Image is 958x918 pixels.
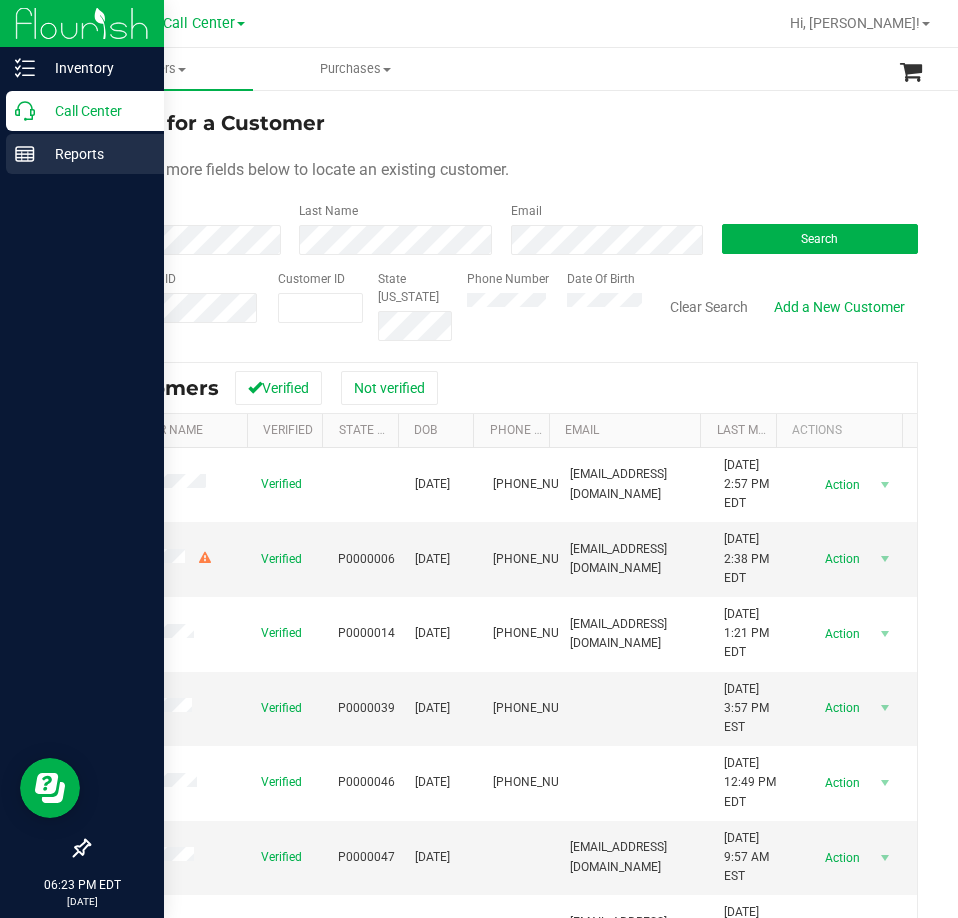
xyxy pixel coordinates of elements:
[254,60,457,78] span: Purchases
[414,423,437,437] a: DOB
[261,550,302,569] span: Verified
[261,773,302,792] span: Verified
[873,844,898,872] span: select
[261,699,302,718] span: Verified
[88,111,325,135] span: Search for a Customer
[724,829,777,887] span: [DATE] 9:57 AM EST
[88,160,509,179] span: Use one or more fields below to locate an existing customer.
[801,232,838,246] span: Search
[808,769,873,797] span: Action
[253,48,458,90] a: Purchases
[717,423,802,437] a: Last Modified
[415,699,450,718] span: [DATE]
[338,848,395,867] span: P0000047
[35,99,155,123] p: Call Center
[261,475,302,494] span: Verified
[724,530,777,588] span: [DATE] 2:38 PM EDT
[493,475,593,494] span: [PHONE_NUMBER]
[724,680,777,738] span: [DATE] 3:57 PM EST
[790,15,920,31] span: Hi, [PERSON_NAME]!
[873,471,898,499] span: select
[808,545,873,573] span: Action
[9,876,155,894] p: 06:23 PM EDT
[9,894,155,909] p: [DATE]
[278,270,345,288] label: Customer ID
[808,844,873,872] span: Action
[415,773,450,792] span: [DATE]
[570,615,700,653] span: [EMAIL_ADDRESS][DOMAIN_NAME]
[35,142,155,166] p: Reports
[808,694,873,722] span: Action
[493,773,593,792] span: [PHONE_NUMBER]
[196,549,214,568] div: Warning - Level 2
[415,475,450,494] span: [DATE]
[511,202,542,220] label: Email
[570,838,700,876] span: [EMAIL_ADDRESS][DOMAIN_NAME]
[341,371,438,405] button: Not verified
[15,101,35,121] inline-svg: Call Center
[15,144,35,164] inline-svg: Reports
[20,758,80,818] iframe: Resource center
[261,848,302,867] span: Verified
[15,58,35,78] inline-svg: Inventory
[657,290,761,324] button: Clear Search
[761,290,918,324] a: Add a New Customer
[35,56,155,80] p: Inventory
[873,694,898,722] span: select
[338,773,395,792] span: P0000046
[570,465,700,503] span: [EMAIL_ADDRESS][DOMAIN_NAME]
[493,550,593,569] span: [PHONE_NUMBER]
[873,545,898,573] span: select
[724,754,777,812] span: [DATE] 12:49 PM EDT
[467,270,549,288] label: Phone Number
[567,270,635,288] label: Date Of Birth
[565,423,599,437] a: Email
[873,620,898,648] span: select
[338,550,395,569] span: P0000006
[724,605,777,663] span: [DATE] 1:21 PM EDT
[722,224,918,254] button: Search
[792,423,894,437] div: Actions
[378,270,452,306] label: State [US_STATE]
[490,423,582,437] a: Phone Number
[724,456,777,514] span: [DATE] 2:57 PM EDT
[415,848,450,867] span: [DATE]
[808,471,873,499] span: Action
[415,550,450,569] span: [DATE]
[235,371,322,405] button: Verified
[338,624,395,643] span: P0000014
[299,202,358,220] label: Last Name
[339,423,444,437] a: State Registry Id
[873,769,898,797] span: select
[415,624,450,643] span: [DATE]
[261,624,302,643] span: Verified
[570,540,700,578] span: [EMAIL_ADDRESS][DOMAIN_NAME]
[338,699,395,718] span: P0000039
[808,620,873,648] span: Action
[163,15,235,32] span: Call Center
[493,624,593,643] span: [PHONE_NUMBER]
[493,699,593,718] span: [PHONE_NUMBER]
[263,423,313,437] a: Verified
